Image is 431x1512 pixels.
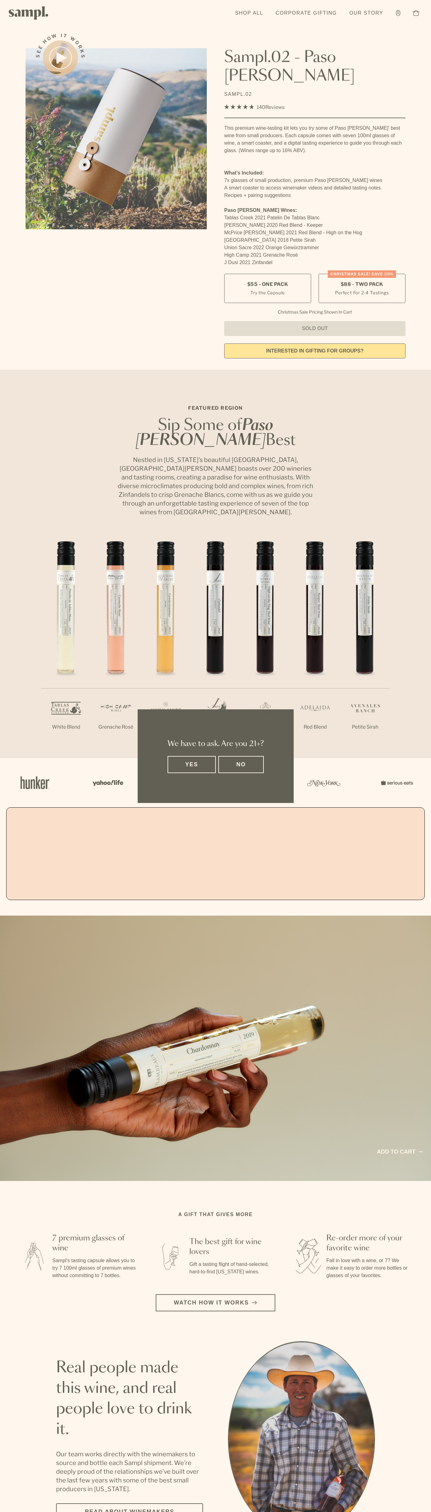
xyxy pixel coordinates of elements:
span: $88 - Two Pack [341,281,383,288]
p: Grenache Rosé [91,723,141,731]
p: Red Blend [240,723,290,731]
li: 6 / 7 [290,536,340,751]
p: Orange Gewürztraminer [141,723,191,738]
img: Sampl logo [9,6,49,20]
a: Add to cart [377,1148,422,1156]
button: Sold Out [224,321,405,336]
small: Perfect For 2-4 Tastings [335,289,389,296]
li: 1 / 7 [41,536,91,751]
button: No [218,756,263,773]
button: Yes [168,756,216,773]
a: Our Story [346,6,386,20]
div: CHRISTMAS SALE! Save 20% [328,270,396,278]
p: Zinfandel [191,723,240,731]
li: 7 / 7 [340,536,390,751]
button: See how it works [43,40,78,75]
li: 5 / 7 [240,536,290,751]
div: 140Reviews [224,103,285,111]
small: Try the Capsule [250,289,285,296]
a: Corporate Gifting [272,6,340,20]
a: Shop All [232,6,266,20]
p: White Blend [41,723,91,731]
li: 2 / 7 [91,536,141,751]
p: Red Blend [290,723,340,731]
a: interested in gifting for groups? [224,343,405,358]
li: 3 / 7 [141,536,191,758]
img: Sampl.02 - Paso Robles [26,48,207,229]
span: $55 - One Pack [247,281,288,288]
li: 4 / 7 [191,536,240,751]
p: Petite Sirah [340,723,390,731]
